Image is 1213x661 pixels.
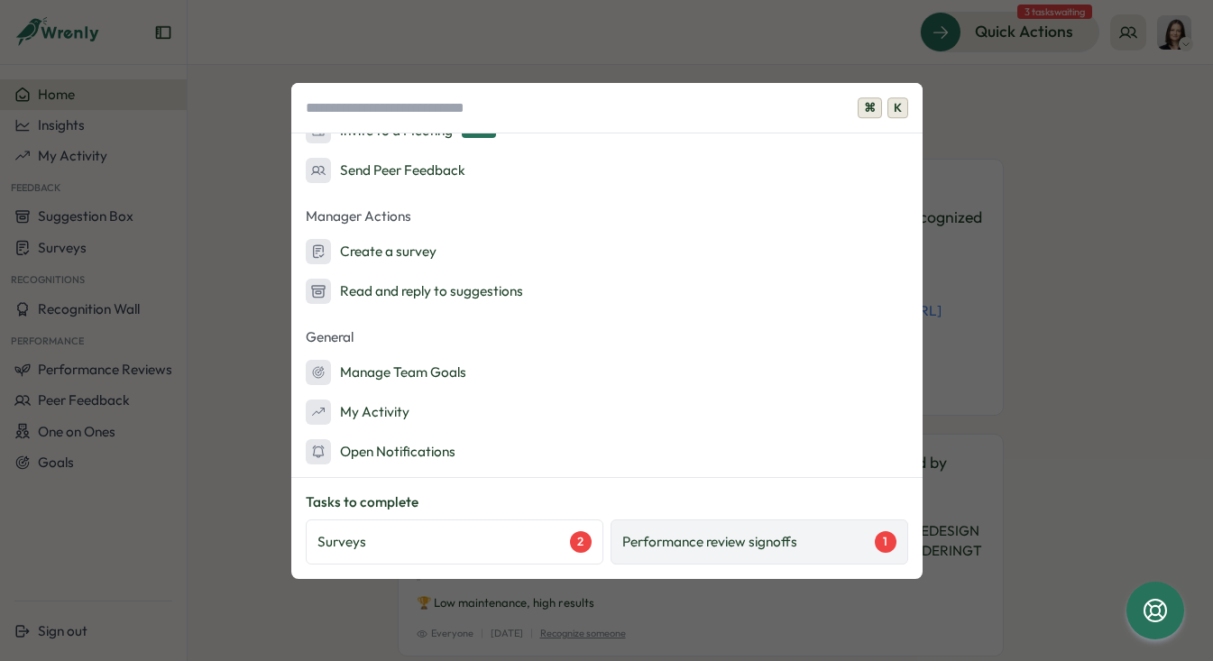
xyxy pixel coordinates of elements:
div: 1 [875,531,896,553]
p: Manager Actions [291,203,923,230]
div: Open Notifications [306,439,455,464]
span: ⌘ [858,97,882,119]
div: 2 [570,531,592,553]
div: My Activity [306,399,409,425]
p: Performance review signoffs [622,532,797,552]
button: Create a survey [291,234,923,270]
div: Send Peer Feedback [306,158,465,183]
div: Read and reply to suggestions [306,279,523,304]
button: My Activity [291,394,923,430]
p: General [291,324,923,351]
button: Read and reply to suggestions [291,273,923,309]
p: Tasks to complete [306,492,908,512]
button: Manage Team Goals [291,354,923,390]
p: Surveys [317,532,366,552]
button: Send Peer Feedback [291,152,923,188]
div: Create a survey [306,239,436,264]
button: Open Notifications [291,434,923,470]
span: K [887,97,908,119]
div: Manage Team Goals [306,360,466,385]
